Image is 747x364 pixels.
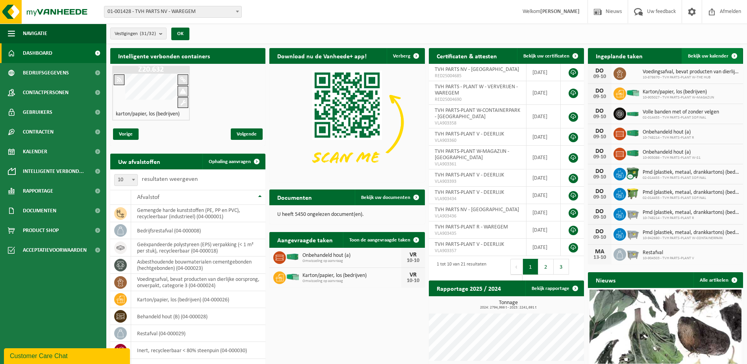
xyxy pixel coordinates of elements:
[435,172,504,178] span: TVH PARTS-PLANT V - DEERLIJK
[643,169,739,176] span: Pmd (plastiek, metaal, drankkartons) (bedrijven)
[592,128,608,134] div: DO
[526,146,561,169] td: [DATE]
[626,167,639,180] img: WB-1100-CU
[269,48,374,63] h2: Download nu de Vanheede+ app!
[131,342,265,359] td: inert, recycleerbaar < 80% steenpuin (04-000030)
[643,210,739,216] span: Pmd (plastiek, metaal, drankkartons) (bedrijven)
[110,28,167,39] button: Vestigingen(31/32)
[286,273,299,280] img: HK-XP-30-GN-00
[643,196,739,201] span: 02-014455 - TVH PARTS-PLANT SOFINAL
[435,196,520,202] span: VLA903434
[286,253,299,260] img: HK-XC-40-GN-00
[643,69,739,75] span: Voedingsafval, bevat producten van dierlijke oorsprong, onverpakt, categorie 3
[23,162,84,181] span: Intelligente verbond...
[435,189,504,195] span: TVH PARTS-PLANT V - DEERLIJK
[523,259,538,275] button: 1
[142,176,198,182] label: resultaten weergeven
[517,48,583,64] a: Bekijk uw certificaten
[23,221,59,240] span: Product Shop
[405,252,421,258] div: VR
[626,110,639,117] img: HK-XC-20-GN-00
[626,130,639,137] img: HK-XC-40-GN-00
[435,207,519,213] span: TVH PARTS NV - [GEOGRAPHIC_DATA]
[23,43,52,63] span: Dashboard
[682,48,742,64] a: Bekijk uw kalender
[592,94,608,100] div: 09-10
[302,253,401,259] span: Onbehandeld hout (a)
[526,221,561,239] td: [DATE]
[302,279,401,284] span: Omwisseling op aanvraag
[626,150,639,157] img: HK-XC-40-GN-00
[269,189,320,205] h2: Documenten
[526,204,561,221] td: [DATE]
[435,230,520,237] span: VLA903435
[435,178,520,185] span: VLA903393
[592,108,608,114] div: DO
[510,259,523,275] button: Previous
[643,109,719,115] span: Volle banden met of zonder velgen
[693,272,742,288] a: Alle artikelen
[435,137,520,144] span: VLA903360
[526,81,561,105] td: [DATE]
[643,75,739,80] span: 10-878670 - TVH PARTS-PLANT W-THE HUB
[643,256,694,261] span: 10-904503 - TVH PARTS-PLANT V
[202,154,265,169] a: Ophaling aanvragen
[626,227,639,240] img: WB-2500-GAL-GY-01
[113,128,139,140] span: Vorige
[592,235,608,240] div: 09-10
[592,249,608,255] div: MA
[643,156,701,160] span: 10-905086 - TVH PARTS-PLANT W-S1
[23,142,47,162] span: Kalender
[171,28,189,40] button: OK
[592,88,608,94] div: DO
[592,208,608,215] div: DO
[433,306,584,310] span: 2024: 2794,966 t - 2025: 2241,691 t
[435,108,520,120] span: TVH PARTS-PLANT W-CONTAINERPARK - [GEOGRAPHIC_DATA]
[626,187,639,200] img: WB-1100-HPE-GN-50
[525,280,583,296] a: Bekijk rapportage
[643,95,714,100] span: 10-905027 - TVH PARTS-PLANT W-MAGAZIJN
[592,74,608,80] div: 09-10
[540,9,580,15] strong: [PERSON_NAME]
[433,258,486,291] div: 1 tot 10 van 21 resultaten
[269,232,341,247] h2: Aangevraagde taken
[131,222,265,239] td: bedrijfsrestafval (04-000008)
[115,175,137,186] span: 10
[643,250,694,256] span: Restafval
[435,73,520,79] span: RED25004685
[435,67,519,72] span: TVH PARTS NV - [GEOGRAPHIC_DATA]
[643,236,739,241] span: 10-942680 - TVH PARTS-PLANT W-CONTAINERPARK
[592,68,608,74] div: DO
[349,238,410,243] span: Toon de aangevraagde taken
[435,97,520,103] span: RED25004690
[526,169,561,187] td: [DATE]
[131,308,265,325] td: behandeld hout (B) (04-000028)
[23,63,69,83] span: Bedrijfsgegevens
[405,278,421,284] div: 10-10
[592,175,608,180] div: 09-10
[592,255,608,260] div: 13-10
[429,48,505,63] h2: Certificaten & attesten
[104,6,241,17] span: 01-001428 - TVH PARTS NV - WAREGEM
[116,111,180,117] h4: karton/papier, los (bedrijven)
[626,207,639,220] img: WB-2500-GAL-GY-01
[643,129,694,136] span: Onbehandeld hout (a)
[114,174,138,186] span: 10
[114,66,188,74] h1: Z20.632
[592,154,608,160] div: 09-10
[435,120,520,126] span: VLA903358
[643,216,739,221] span: 10-748214 - TVH PARTS-PLANT R
[592,188,608,195] div: DO
[510,275,523,290] button: Next
[526,128,561,146] td: [DATE]
[387,48,424,64] button: Verberg
[23,24,47,43] span: Navigatie
[131,205,265,222] td: gemengde harde kunststoffen (PE, PP en PVC), recycleerbaar (industrieel) (04-000001)
[137,194,159,201] span: Afvalstof
[626,89,639,97] img: HK-XP-30-GN-00
[435,213,520,219] span: VLA903436
[23,83,69,102] span: Contactpersonen
[115,28,156,40] span: Vestigingen
[538,259,554,275] button: 2
[526,105,561,128] td: [DATE]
